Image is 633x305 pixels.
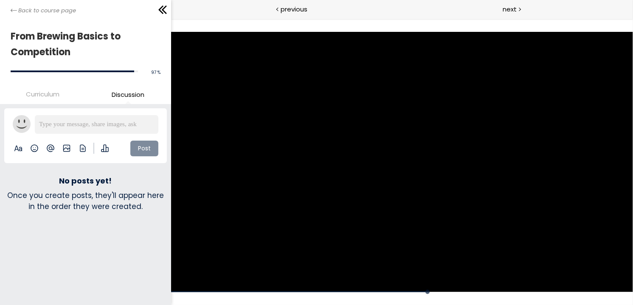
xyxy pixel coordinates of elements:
div: Once you create posts, they'll appear here in the order they were created. [4,190,167,212]
span: Back to course page [18,6,76,15]
img: avatar [13,115,31,133]
h3: No posts yet! [59,176,112,186]
span: Curriculum [26,89,59,99]
a: Back to course page [11,6,76,15]
span: previous [281,4,307,14]
span: Discussion [112,90,144,99]
span: next [503,4,517,14]
span: 97 % [151,69,160,76]
h1: From Brewing Basics to Competition [11,28,156,60]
